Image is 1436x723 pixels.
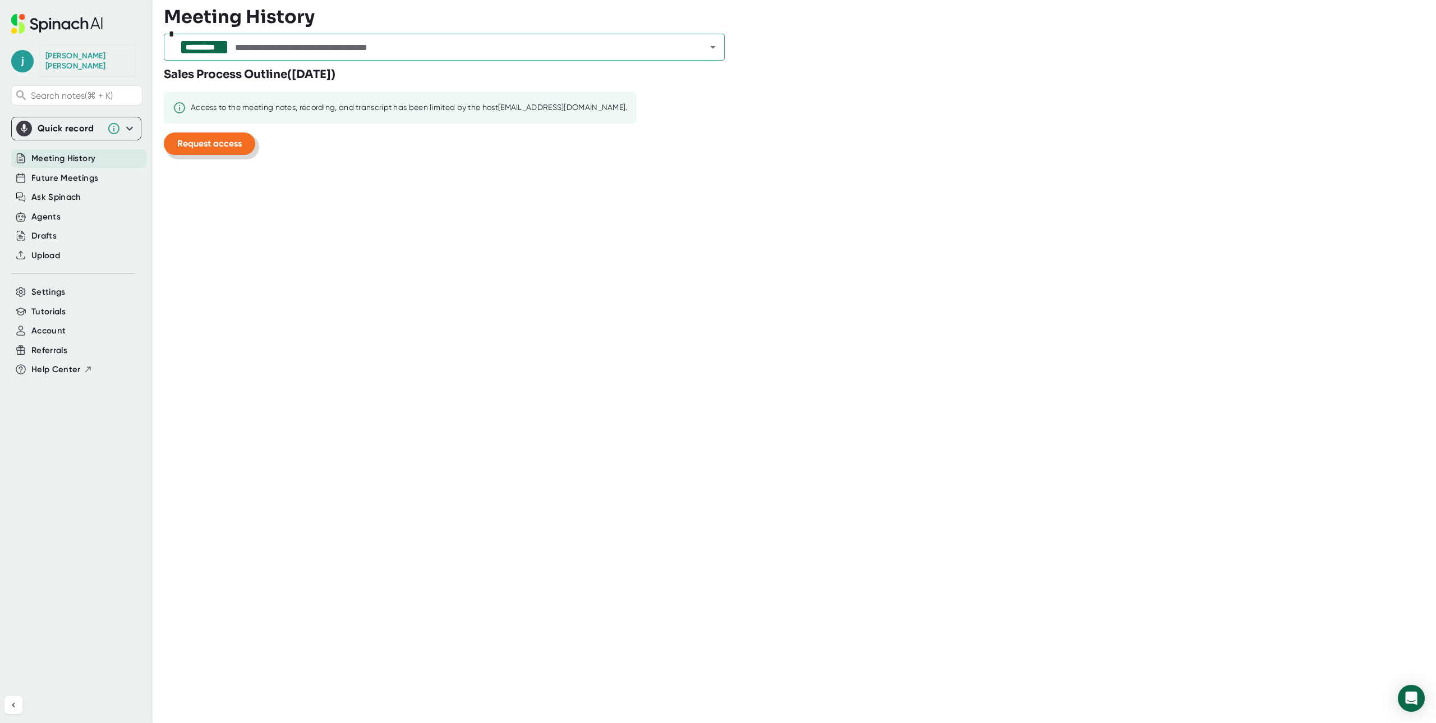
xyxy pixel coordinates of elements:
span: j [11,50,34,72]
button: Meeting History [31,152,95,165]
div: Access to the meeting notes, recording, and transcript has been limited by the host [EMAIL_ADDRES... [191,103,628,113]
button: Open [705,39,721,55]
button: Settings [31,286,66,299]
button: Drafts [31,230,57,242]
h3: Meeting History [164,6,315,28]
button: Referrals [31,344,67,357]
button: Help Center [31,363,93,376]
h3: Sales Process Outline ( [DATE] ) [164,66,335,83]
div: Quick record [16,117,136,140]
button: Request access [164,132,255,155]
div: Quick record [38,123,102,134]
button: Account [31,324,66,337]
button: Future Meetings [31,172,98,185]
button: Ask Spinach [31,191,81,204]
button: Tutorials [31,305,66,318]
button: Upload [31,249,60,262]
span: Search notes (⌘ + K) [31,90,139,101]
div: Jospeh Klimczak [45,51,130,71]
div: Open Intercom Messenger [1398,685,1425,712]
button: Collapse sidebar [4,696,22,714]
button: Agents [31,211,61,223]
span: Request access [177,138,242,149]
span: Help Center [31,363,81,376]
